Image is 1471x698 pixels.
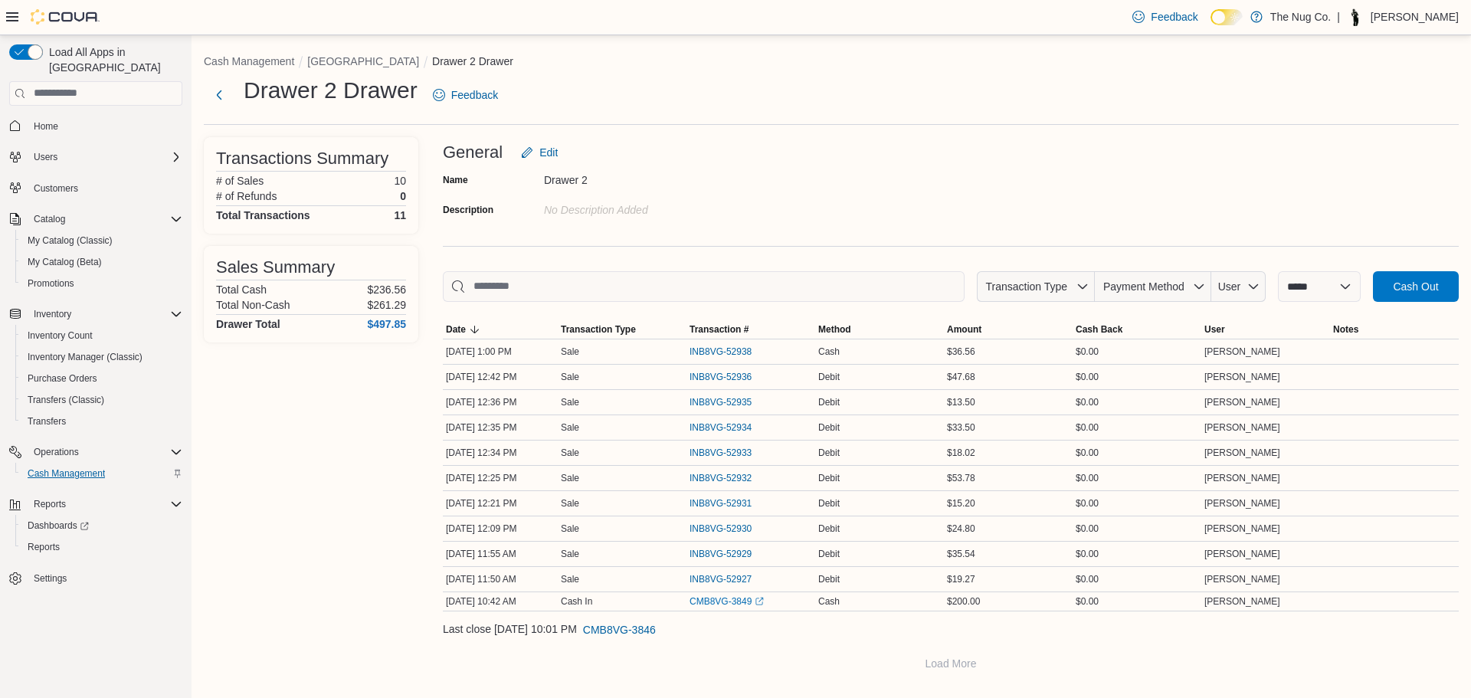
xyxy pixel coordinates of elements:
[28,569,73,588] a: Settings
[21,538,182,556] span: Reports
[1073,444,1201,462] div: $0.00
[21,391,110,409] a: Transfers (Classic)
[216,175,264,187] h6: # of Sales
[690,494,767,513] button: INB8VG-52931
[947,497,975,510] span: $15.20
[28,234,113,247] span: My Catalog (Classic)
[443,519,558,538] div: [DATE] 12:09 PM
[690,421,752,434] span: INB8VG-52934
[1211,25,1211,26] span: Dark Mode
[690,368,767,386] button: INB8VG-52936
[947,523,975,535] span: $24.80
[28,495,182,513] span: Reports
[34,213,65,225] span: Catalog
[15,325,188,346] button: Inventory Count
[34,498,66,510] span: Reports
[21,348,149,366] a: Inventory Manager (Classic)
[818,548,840,560] span: Debit
[818,595,840,608] span: Cash
[690,342,767,361] button: INB8VG-52938
[443,494,558,513] div: [DATE] 12:21 PM
[690,545,767,563] button: INB8VG-52929
[947,346,975,358] span: $36.56
[947,595,980,608] span: $200.00
[43,44,182,75] span: Load All Apps in [GEOGRAPHIC_DATA]
[443,174,468,186] label: Name
[28,329,93,342] span: Inventory Count
[1204,523,1280,535] span: [PERSON_NAME]
[15,389,188,411] button: Transfers (Classic)
[443,204,493,216] label: Description
[1073,570,1201,588] div: $0.00
[1204,497,1280,510] span: [PERSON_NAME]
[15,411,188,432] button: Transfers
[21,516,95,535] a: Dashboards
[926,656,977,671] span: Load More
[1211,271,1266,302] button: User
[3,115,188,137] button: Home
[244,75,418,106] h1: Drawer 2 Drawer
[1346,8,1365,26] div: Thomas Leeder
[446,323,466,336] span: Date
[561,323,636,336] span: Transaction Type
[394,175,406,187] p: 10
[690,371,752,383] span: INB8VG-52936
[947,396,975,408] span: $13.50
[15,463,188,484] button: Cash Management
[1204,472,1280,484] span: [PERSON_NAME]
[216,209,310,221] h4: Total Transactions
[216,190,277,202] h6: # of Refunds
[818,421,840,434] span: Debit
[28,394,104,406] span: Transfers (Classic)
[985,280,1067,293] span: Transaction Type
[561,447,579,459] p: Sale
[755,597,764,606] svg: External link
[690,447,752,459] span: INB8VG-52933
[818,497,840,510] span: Debit
[443,368,558,386] div: [DATE] 12:42 PM
[28,210,71,228] button: Catalog
[443,393,558,411] div: [DATE] 12:36 PM
[34,151,57,163] span: Users
[443,648,1459,679] button: Load More
[28,443,182,461] span: Operations
[818,573,840,585] span: Debit
[1393,279,1438,294] span: Cash Out
[947,548,975,560] span: $35.54
[204,55,294,67] button: Cash Management
[815,320,944,339] button: Method
[21,516,182,535] span: Dashboards
[1073,545,1201,563] div: $0.00
[1204,371,1280,383] span: [PERSON_NAME]
[561,472,579,484] p: Sale
[1073,494,1201,513] div: $0.00
[818,323,851,336] span: Method
[3,146,188,168] button: Users
[400,190,406,202] p: 0
[28,305,77,323] button: Inventory
[394,209,406,221] h4: 11
[561,371,579,383] p: Sale
[558,320,686,339] button: Transaction Type
[1218,280,1241,293] span: User
[443,143,503,162] h3: General
[443,342,558,361] div: [DATE] 1:00 PM
[21,231,119,250] a: My Catalog (Classic)
[1204,595,1280,608] span: [PERSON_NAME]
[561,523,579,535] p: Sale
[561,595,592,608] p: Cash In
[15,230,188,251] button: My Catalog (Classic)
[690,472,752,484] span: INB8VG-52932
[690,444,767,462] button: INB8VG-52933
[21,464,182,483] span: Cash Management
[34,120,58,133] span: Home
[216,258,335,277] h3: Sales Summary
[544,168,749,186] div: Drawer 2
[28,179,84,198] a: Customers
[690,346,752,358] span: INB8VG-52938
[818,472,840,484] span: Debit
[28,117,64,136] a: Home
[21,412,72,431] a: Transfers
[818,396,840,408] span: Debit
[204,80,234,110] button: Next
